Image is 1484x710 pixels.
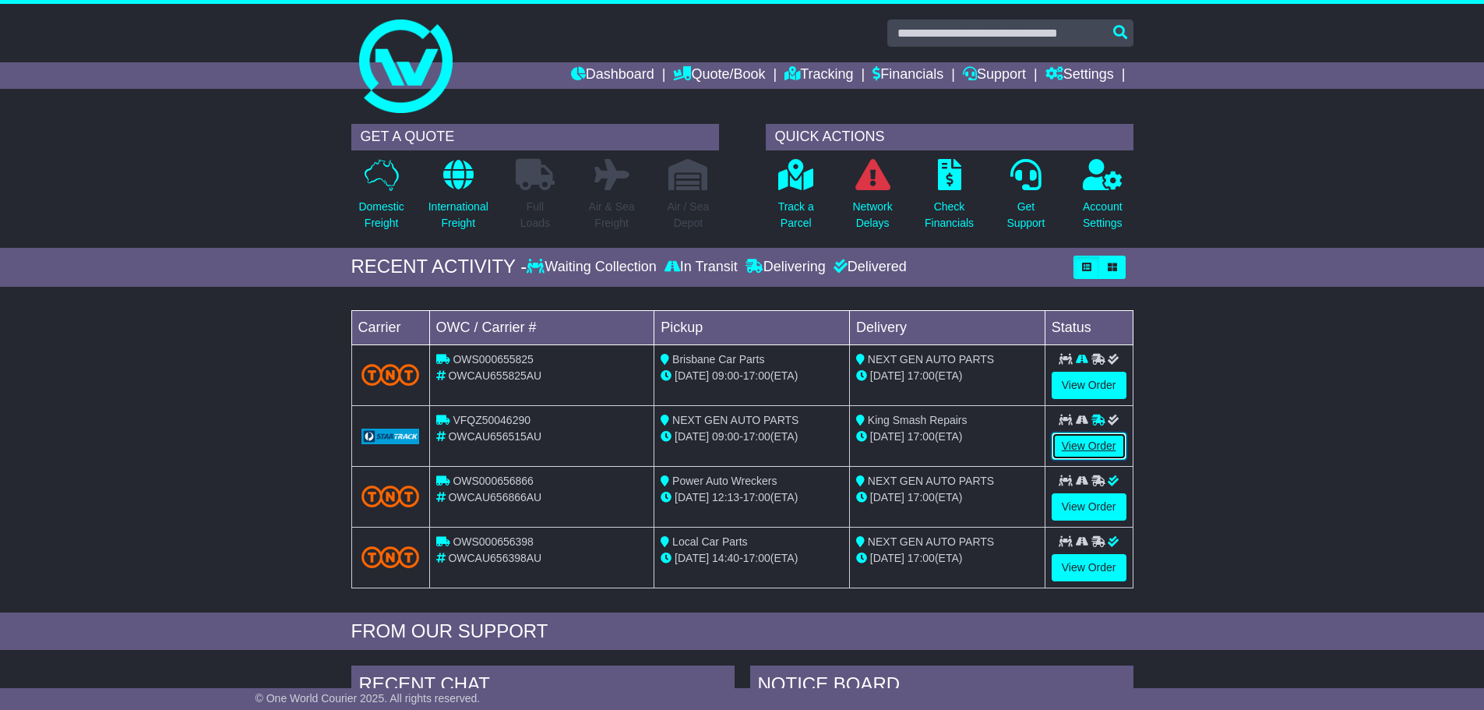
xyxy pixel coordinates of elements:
[516,199,555,231] p: Full Loads
[712,552,739,564] span: 14:40
[672,475,777,487] span: Power Auto Wreckers
[868,353,994,366] span: NEXT GEN AUTO PARTS
[1006,199,1045,231] p: Get Support
[743,491,770,503] span: 17:00
[589,199,635,231] p: Air & Sea Freight
[1052,372,1126,399] a: View Order
[453,353,534,366] span: OWS000655825
[856,550,1038,567] div: (ETA)
[673,62,765,89] a: Quote/Book
[351,310,429,344] td: Carrier
[661,429,843,445] div: - (ETA)
[712,491,739,503] span: 12:13
[743,430,770,443] span: 17:00
[868,414,968,426] span: King Smash Repairs
[1083,199,1123,231] p: Account Settings
[361,364,420,385] img: TNT_Domestic.png
[428,199,488,231] p: International Freight
[453,535,534,548] span: OWS000656398
[675,369,709,382] span: [DATE]
[448,369,541,382] span: OWCAU655825AU
[256,692,481,705] span: © One World Courier 2025. All rights reserved.
[777,158,815,240] a: Track aParcel
[1082,158,1123,240] a: AccountSettings
[766,124,1133,150] div: QUICK ACTIONS
[963,62,1026,89] a: Support
[1052,433,1126,460] a: View Order
[908,369,935,382] span: 17:00
[571,62,654,89] a: Dashboard
[351,620,1133,643] div: FROM OUR SUPPORT
[448,552,541,564] span: OWCAU656398AU
[1052,554,1126,581] a: View Order
[852,199,892,231] p: Network Delays
[351,666,735,708] div: RECENT CHAT
[870,430,904,443] span: [DATE]
[1006,158,1045,240] a: GetSupport
[527,259,660,276] div: Waiting Collection
[868,475,994,487] span: NEXT GEN AUTO PARTS
[661,550,843,567] div: - (ETA)
[742,259,830,276] div: Delivering
[675,491,709,503] span: [DATE]
[361,546,420,567] img: TNT_Domestic.png
[925,199,974,231] p: Check Financials
[743,369,770,382] span: 17:00
[428,158,489,240] a: InternationalFreight
[351,256,527,278] div: RECENT ACTIVITY -
[908,552,935,564] span: 17:00
[849,310,1045,344] td: Delivery
[712,430,739,443] span: 09:00
[358,158,404,240] a: DomesticFreight
[856,429,1038,445] div: (ETA)
[654,310,850,344] td: Pickup
[672,353,764,366] span: Brisbane Car Parts
[453,475,534,487] span: OWS000656866
[784,62,853,89] a: Tracking
[870,369,904,382] span: [DATE]
[712,369,739,382] span: 09:00
[750,666,1133,708] div: NOTICE BOARD
[429,310,654,344] td: OWC / Carrier #
[672,414,798,426] span: NEXT GEN AUTO PARTS
[830,259,907,276] div: Delivered
[856,368,1038,384] div: (ETA)
[448,430,541,443] span: OWCAU656515AU
[361,486,420,507] img: TNT_Domestic.png
[672,535,747,548] span: Local Car Parts
[924,158,975,240] a: CheckFinancials
[872,62,943,89] a: Financials
[351,124,719,150] div: GET A QUOTE
[908,491,935,503] span: 17:00
[453,414,531,426] span: VFQZ50046290
[743,552,770,564] span: 17:00
[661,489,843,506] div: - (ETA)
[1052,493,1126,521] a: View Order
[448,491,541,503] span: OWCAU656866AU
[870,552,904,564] span: [DATE]
[908,430,935,443] span: 17:00
[778,199,814,231] p: Track a Parcel
[668,199,710,231] p: Air / Sea Depot
[851,158,893,240] a: NetworkDelays
[661,368,843,384] div: - (ETA)
[856,489,1038,506] div: (ETA)
[358,199,404,231] p: Domestic Freight
[675,552,709,564] span: [DATE]
[1045,62,1114,89] a: Settings
[870,491,904,503] span: [DATE]
[361,429,420,444] img: GetCarrierServiceLogo
[868,535,994,548] span: NEXT GEN AUTO PARTS
[661,259,742,276] div: In Transit
[1045,310,1133,344] td: Status
[675,430,709,443] span: [DATE]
